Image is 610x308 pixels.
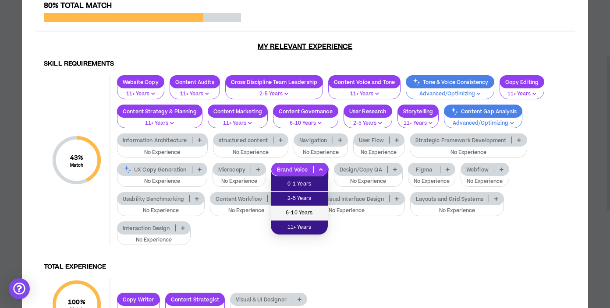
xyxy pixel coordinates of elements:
[44,60,566,68] h4: Skill Requirements
[70,153,84,162] span: 43 %
[450,119,517,127] p: Advanced/Optimizing
[219,149,283,157] p: No Experience
[213,170,266,187] button: No Experience
[328,83,401,99] button: 11+ Years
[117,229,191,245] button: No Experience
[218,178,260,185] p: No Experience
[410,199,504,216] button: No Experience
[461,170,509,187] button: No Experience
[397,112,439,129] button: 11+ Years
[225,83,323,99] button: 2-5 Years
[411,196,489,202] p: Layouts and Grid Systems
[276,223,323,232] span: 11+ Years
[334,166,387,173] p: Design/Copy QA
[170,83,220,99] button: 11+ Years
[208,112,268,129] button: 11+ Years
[117,166,192,173] p: UX Copy Generation
[117,199,205,216] button: No Experience
[299,149,342,157] p: No Experience
[410,141,527,158] button: No Experience
[294,207,399,215] p: No Experience
[353,141,404,158] button: No Experience
[70,162,84,168] small: Match
[403,119,433,127] p: 11+ Years
[344,112,392,129] button: 2-5 Years
[414,178,450,185] p: No Experience
[289,196,390,202] p: Responsive Visual Interface Design
[231,296,292,303] p: Visual & UI Designer
[294,141,348,158] button: No Experience
[213,119,262,127] p: 11+ Years
[166,296,225,303] p: Content Strategist
[170,79,220,85] p: Content Audits
[44,263,566,271] h4: Total Experience
[349,119,387,127] p: 2-5 Years
[276,179,323,189] span: 0-1 Years
[444,108,522,115] p: Content Gap Analysis
[231,90,317,98] p: 2-5 Years
[408,166,440,173] p: Figma
[117,296,160,303] p: Copy Writer
[276,208,323,218] span: 6-10 Years
[123,207,199,215] p: No Experience
[226,79,323,85] p: Cross Discipline Team Leadership
[410,137,511,143] p: Strategic Framework Development
[123,178,202,185] p: No Experience
[354,137,389,143] p: User Flow
[329,79,400,85] p: Content Voice and Tone
[500,79,544,85] p: Copy Editing
[117,170,207,187] button: No Experience
[210,199,283,216] button: No Experience
[117,108,202,115] p: Content Strategy & Planning
[406,79,493,85] p: Tone & Voice Consistency
[340,178,397,185] p: No Experience
[273,112,338,129] button: 6-10 Years
[123,149,202,157] p: No Experience
[294,137,332,143] p: Navigation
[213,166,251,173] p: Microcopy
[210,196,267,202] p: Content Workflow
[117,141,208,158] button: No Experience
[272,166,313,173] p: Brand Voice
[117,79,164,85] p: Website Copy
[334,170,403,187] button: No Experience
[123,90,159,98] p: 11+ Years
[123,236,185,244] p: No Experience
[500,83,545,99] button: 11+ Years
[213,137,273,143] p: structured content
[208,108,267,115] p: Content Marketing
[411,90,488,98] p: Advanced/Optimizing
[288,199,405,216] button: No Experience
[406,83,494,99] button: Advanced/Optimizing
[466,178,504,185] p: No Experience
[35,42,575,51] h3: My Relevant Experience
[444,112,522,129] button: Advanced/Optimizing
[123,119,197,127] p: 11+ Years
[175,90,214,98] p: 11+ Years
[408,170,455,187] button: No Experience
[398,108,439,115] p: Storytelling
[276,194,323,203] span: 2-5 Years
[416,207,499,215] p: No Experience
[273,108,338,115] p: Content Governance
[117,137,192,143] p: Information Architecture
[117,112,202,129] button: 11+ Years
[117,225,175,231] p: Interaction Design
[68,297,85,307] span: 100 %
[415,149,521,157] p: No Experience
[344,108,392,115] p: User Research
[505,90,539,98] p: 11+ Years
[279,119,333,127] p: 6-10 Years
[461,166,494,173] p: Webflow
[9,278,30,299] div: Open Intercom Messenger
[117,196,189,202] p: Usability Benchmarking
[44,0,112,11] span: 80% Total Match
[334,90,395,98] p: 11+ Years
[216,207,277,215] p: No Experience
[359,149,399,157] p: No Experience
[117,83,164,99] button: 11+ Years
[213,141,289,158] button: No Experience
